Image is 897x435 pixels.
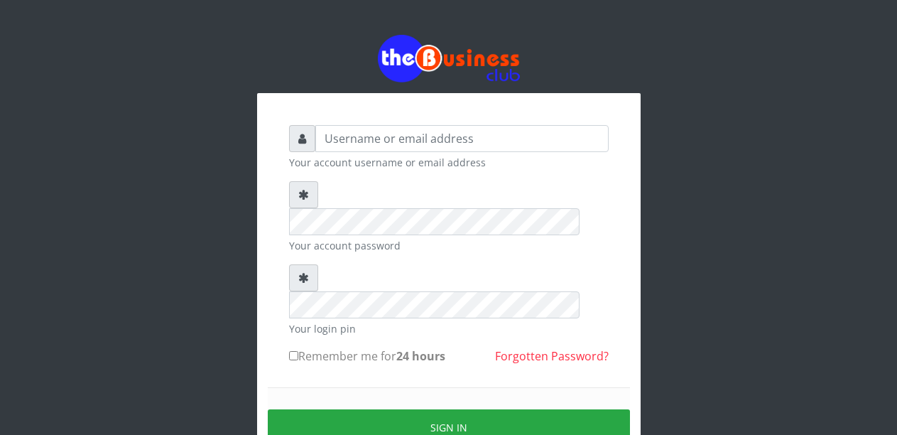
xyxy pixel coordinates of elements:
[289,348,445,365] label: Remember me for
[289,321,609,336] small: Your login pin
[289,351,298,360] input: Remember me for24 hours
[396,348,445,364] b: 24 hours
[289,238,609,253] small: Your account password
[289,155,609,170] small: Your account username or email address
[495,348,609,364] a: Forgotten Password?
[315,125,609,152] input: Username or email address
